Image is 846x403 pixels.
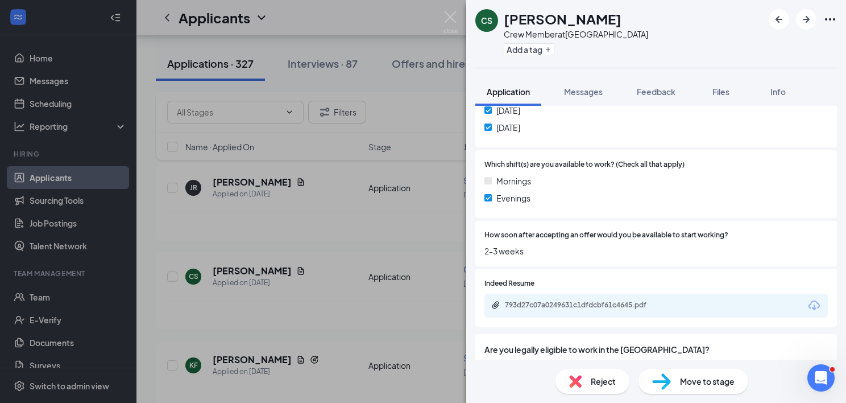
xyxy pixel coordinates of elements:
[484,245,828,257] span: 2-3 weeks
[496,192,530,204] span: Evenings
[769,9,789,30] button: ArrowLeftNew
[484,230,728,241] span: How soon after accepting an offer would you be available to start working?
[504,43,554,55] button: PlusAdd a tag
[496,175,531,187] span: Mornings
[637,87,675,97] span: Feedback
[505,301,664,310] div: 793d27c07a0249631c1dfdcbf61c4645.pdf
[772,13,786,26] svg: ArrowLeftNew
[712,87,729,97] span: Files
[491,301,675,311] a: Paperclip793d27c07a0249631c1dfdcbf61c4645.pdf
[796,9,816,30] button: ArrowRight
[484,159,685,170] span: Which shift(s) are you available to work? (Check all that apply)
[491,301,500,310] svg: Paperclip
[504,9,621,28] h1: [PERSON_NAME]
[487,87,530,97] span: Application
[680,375,735,388] span: Move to stage
[807,299,821,312] svg: Download
[770,87,786,97] span: Info
[484,343,828,356] span: Are you legally eligible to work in the [GEOGRAPHIC_DATA]?
[504,28,648,40] div: Crew Member at [GEOGRAPHIC_DATA]
[496,121,520,134] span: [DATE]
[564,87,603,97] span: Messages
[481,15,492,26] div: CS
[799,13,813,26] svg: ArrowRight
[496,104,520,117] span: [DATE]
[823,13,837,26] svg: Ellipses
[545,46,551,53] svg: Plus
[591,375,616,388] span: Reject
[484,278,534,289] span: Indeed Resume
[807,364,835,392] iframe: Intercom live chat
